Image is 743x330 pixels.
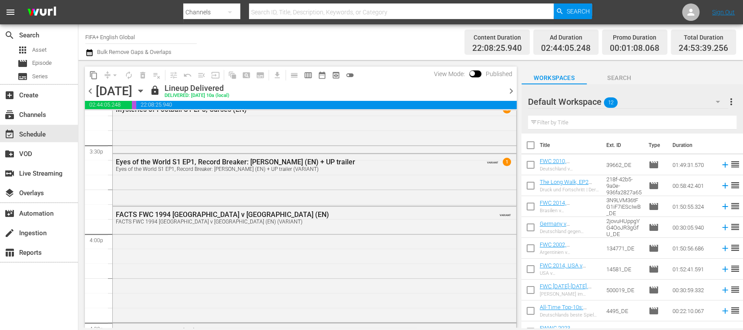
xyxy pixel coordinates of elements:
[89,71,98,80] span: content_copy
[32,46,47,54] span: Asset
[267,67,284,83] span: Download as CSV
[540,291,599,297] div: [PERSON_NAME] im Rampenlicht bei der Weltmeisterschaft
[610,43,659,53] span: 00:01:08.068
[332,71,340,80] span: preview_outlined
[4,129,15,140] span: Schedule
[101,68,122,82] span: Remove Gaps & Overlaps
[669,154,717,175] td: 01:49:31.570
[603,259,645,280] td: 14581_DE
[540,220,594,240] a: Germany v [GEOGRAPHIC_DATA]: The Finals (DE)
[720,243,730,253] svg: Add to Schedule
[667,133,719,157] th: Duration
[17,58,28,69] span: Episode
[603,238,645,259] td: 134771_DE
[540,200,596,226] a: FWC 2014, [GEOGRAPHIC_DATA] v [GEOGRAPHIC_DATA], Semifinal - FMR (DE)
[17,71,28,82] span: Series
[679,31,728,43] div: Total Duration
[5,7,16,17] span: menu
[649,222,659,233] span: Episode
[679,43,728,53] span: 24:53:39.256
[730,243,740,253] span: reorder
[165,93,229,99] div: DELIVERED: [DATE] 10a (local)
[540,187,599,193] div: Druck und Fortschritt | Der [PERSON_NAME] Weg
[540,158,596,184] a: FWC 2010, [GEOGRAPHIC_DATA] v [GEOGRAPHIC_DATA], Round of 16 - FMR (DE)
[32,59,52,67] span: Episode
[726,91,736,112] button: more_vert
[730,263,740,274] span: reorder
[21,2,63,23] img: ans4CAIJ8jUAAAAAAAAAAAAAAAAAAAAAAAAgQb4GAAAAAAAAAAAAAAAAAAAAAAAAJMjXAAAAAAAAAAAAAAAAAAAAAAAAgAT5G...
[587,73,652,83] span: Search
[540,304,598,323] a: All-Time Top-10s: [GEOGRAPHIC_DATA] Icons, Goals & Kits (DE)
[222,67,239,83] span: Refresh All Search Blocks
[329,68,343,82] span: View Backup
[540,312,599,318] div: Deutschlands beste Spieler, Tore und kultigsten Trikots der FIFA WM | Top 10 aller Zeiten
[181,68,195,82] span: Revert to Primary Episode
[4,149,15,159] span: VOD
[604,93,618,112] span: 12
[540,179,592,192] a: The Long Walk, EP2 (DE)
[720,264,730,274] svg: Add to Schedule
[136,68,150,82] span: Select an event to delete
[730,159,740,170] span: reorder
[540,250,599,255] div: Argentinien v [GEOGRAPHIC_DATA] | Gruppe F | FIFA Fussball-Weltmeisterschaft Korea/[GEOGRAPHIC_DA...
[730,180,740,190] span: reorder
[96,84,132,98] div: [DATE]
[603,217,645,238] td: 2jovuHUppgYG4OoJR3gGfU_DE
[649,285,659,295] span: Episode
[566,3,589,19] span: Search
[500,210,511,217] span: VARIANT
[87,68,101,82] span: Copy Lineup
[540,283,592,309] a: FWC [DATE]-[DATE], [PERSON_NAME] Shining Bright in the World Cup (DE)
[603,154,645,175] td: 39662_DE
[669,175,717,196] td: 00:58:42.401
[284,67,301,83] span: Day Calendar View
[649,306,659,316] span: Episode
[4,188,15,198] span: Overlays
[472,31,522,43] div: Content Duration
[150,85,160,96] span: lock
[554,3,592,19] button: Search
[85,100,132,109] span: 02:44:05.248
[430,70,469,77] span: View Mode:
[4,247,15,258] span: Reports
[669,300,717,321] td: 00:22:10.067
[85,86,96,97] span: chevron_left
[643,133,667,157] th: Type
[32,72,48,81] span: Series
[116,158,466,166] div: Eyes of the World S1 EP1, Record Breaker: [PERSON_NAME] (EN) + UP trailer
[649,201,659,212] span: Episode
[649,180,659,191] span: Episode
[610,31,659,43] div: Promo Duration
[720,223,730,232] svg: Add to Schedule
[4,30,15,40] span: Search
[315,68,329,82] span: Month Calendar View
[720,181,730,190] svg: Add to Schedule
[469,70,475,77] span: Toggle to switch from Published to Draft view.
[122,68,136,82] span: Loop Content
[4,110,15,120] span: Channels
[720,202,730,211] svg: Add to Schedule
[726,97,736,107] span: more_vert
[669,238,717,259] td: 01:50:56.686
[164,67,181,83] span: Customize Events
[540,229,599,234] div: Deutschland gegen Argentinien: Die Finals
[730,305,740,316] span: reorder
[720,160,730,170] svg: Add to Schedule
[481,70,517,77] span: Published
[4,228,15,238] span: Ingestion
[304,71,313,80] span: calendar_view_week_outlined
[540,270,599,276] div: USA v [GEOGRAPHIC_DATA] | Gruppe G | FIFA Fussball-Weltmeisterschaft [GEOGRAPHIC_DATA] 2014™ | Sp...
[503,157,511,166] span: 1
[540,241,596,267] a: FWC 2002, [GEOGRAPHIC_DATA] v [GEOGRAPHIC_DATA] ([GEOGRAPHIC_DATA])
[603,300,645,321] td: 4495_DE
[603,175,645,196] td: b20cc80d-218f-42b5-9a0e-936fa2827a65_DE
[4,90,15,100] span: Create
[4,208,15,219] span: Automation
[730,284,740,295] span: reorder
[116,166,466,172] div: Eyes of the World S1 EP1, Record Breaker: [PERSON_NAME] (EN) + UP trailer (VARIANT)
[603,196,645,217] td: 3N9LVM36tFG1iF7iEScIwB_DE
[150,68,164,82] span: Clear Lineup
[487,157,498,164] span: VARIANT
[541,43,591,53] span: 02:44:05.248
[730,222,740,232] span: reorder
